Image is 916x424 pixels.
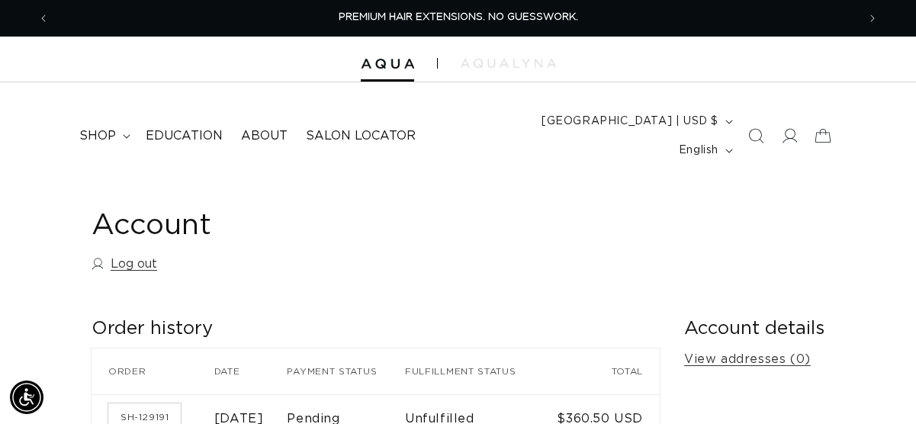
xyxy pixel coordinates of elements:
span: [GEOGRAPHIC_DATA] | USD $ [542,114,718,130]
img: Aqua Hair Extensions [361,59,414,69]
h2: Account details [684,317,824,341]
th: Order [92,349,214,394]
a: Salon Locator [297,119,425,153]
span: Education [146,128,223,144]
img: aqualyna.com [461,59,556,68]
button: English [670,136,739,165]
span: English [679,143,718,159]
iframe: Chat Widget [840,351,916,424]
a: Education [137,119,232,153]
button: Previous announcement [27,4,60,33]
summary: shop [70,119,137,153]
th: Payment status [287,349,405,394]
button: Next announcement [856,4,889,33]
span: shop [79,128,116,144]
th: Date [214,349,288,394]
span: About [241,128,288,144]
a: View addresses (0) [684,349,811,371]
h1: Account [92,207,824,245]
span: Salon Locator [306,128,416,144]
h2: Order history [92,317,660,341]
div: Accessibility Menu [10,381,43,414]
button: [GEOGRAPHIC_DATA] | USD $ [532,107,739,136]
span: PREMIUM HAIR EXTENSIONS. NO GUESSWORK. [339,12,578,22]
a: About [232,119,297,153]
th: Fulfillment status [405,349,546,394]
a: Log out [92,253,157,275]
th: Total [546,349,660,394]
summary: Search [739,119,773,153]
